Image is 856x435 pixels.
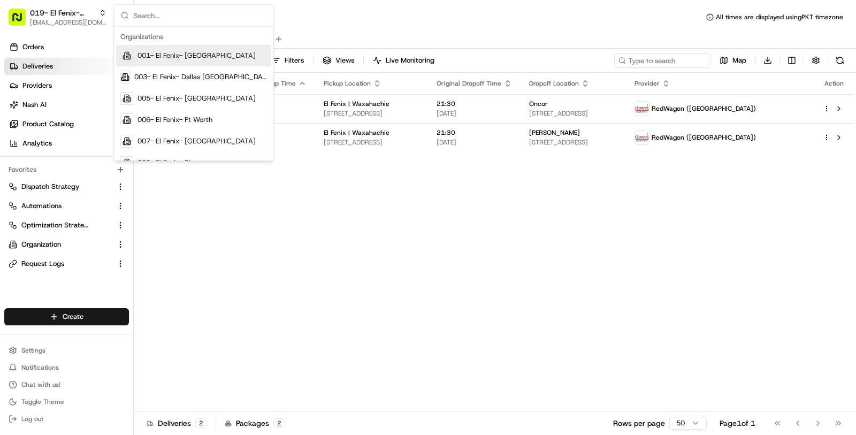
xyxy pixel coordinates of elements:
[116,29,271,45] div: Organizations
[9,259,112,269] a: Request Logs
[285,56,304,65] span: Filters
[324,128,389,137] span: El Fenix | Waxahachie
[30,18,106,27] button: [EMAIL_ADDRESS][DOMAIN_NAME]
[147,418,207,429] div: Deliveries
[368,53,439,68] button: Live Monitoring
[4,308,129,325] button: Create
[21,220,89,230] span: Optimization Strategy
[21,259,64,269] span: Request Logs
[4,236,129,253] button: Organization
[614,53,710,68] input: Type to search
[9,201,112,211] a: Automations
[21,363,59,372] span: Notifications
[21,182,80,192] span: Dispatch Strategy
[529,128,580,137] span: [PERSON_NAME]
[4,360,129,375] button: Notifications
[635,131,649,144] img: time_to_eat_nevada_logo
[324,79,371,88] span: Pickup Location
[133,5,267,26] input: Search...
[529,138,617,147] span: [STREET_ADDRESS]
[652,133,756,142] span: RedWagon ([GEOGRAPHIC_DATA])
[4,96,133,113] a: Nash AI
[9,220,112,230] a: Optimization Strategy
[22,100,47,110] span: Nash AI
[529,79,579,88] span: Dropoff Location
[437,138,512,147] span: [DATE]
[22,62,53,71] span: Deliveries
[4,394,129,409] button: Toggle Theme
[137,51,256,60] span: 001- El Fenix- [GEOGRAPHIC_DATA]
[273,418,285,428] div: 2
[715,53,751,68] button: Map
[21,346,45,355] span: Settings
[30,7,95,18] button: 019- El Fenix- Waxahachie
[386,56,434,65] span: Live Monitoring
[4,411,129,426] button: Log out
[137,136,256,146] span: 007- El Fenix- [GEOGRAPHIC_DATA]
[4,161,129,178] div: Favorites
[21,380,60,389] span: Chat with us!
[613,418,665,429] p: Rows per page
[437,100,512,108] span: 21:30
[716,13,843,21] span: All times are displayed using PKT timezone
[4,197,129,215] button: Automations
[4,135,133,152] a: Analytics
[63,312,83,322] span: Create
[4,39,133,56] a: Orders
[137,158,202,167] span: 008- El Fenix- Plano
[4,255,129,272] button: Request Logs
[22,139,52,148] span: Analytics
[832,53,847,68] button: Refresh
[225,418,285,429] div: Packages
[195,418,207,428] div: 2
[4,178,129,195] button: Dispatch Strategy
[4,377,129,392] button: Chat with us!
[4,58,133,75] a: Deliveries
[652,104,756,113] span: RedWagon ([GEOGRAPHIC_DATA])
[529,100,548,108] span: Oncor
[114,27,273,161] div: Suggestions
[134,72,267,82] span: 003- El Fenix- Dallas [GEOGRAPHIC_DATA][PERSON_NAME]
[21,398,64,406] span: Toggle Theme
[437,79,501,88] span: Original Dropoff Time
[22,42,44,52] span: Orders
[635,102,649,116] img: time_to_eat_nevada_logo
[21,415,43,423] span: Log out
[720,418,755,429] div: Page 1 of 1
[823,79,845,88] div: Action
[137,94,256,103] span: 005- El Fenix- [GEOGRAPHIC_DATA]
[437,109,512,118] span: [DATE]
[4,4,111,30] button: 019- El Fenix- Waxahachie[EMAIL_ADDRESS][DOMAIN_NAME]
[9,182,112,192] a: Dispatch Strategy
[4,343,129,358] button: Settings
[732,56,746,65] span: Map
[529,109,617,118] span: [STREET_ADDRESS]
[4,77,133,94] a: Providers
[9,240,112,249] a: Organization
[21,201,62,211] span: Automations
[22,81,52,90] span: Providers
[21,240,61,249] span: Organization
[22,119,74,129] span: Product Catalog
[4,116,133,133] a: Product Catalog
[137,115,212,125] span: 006- El Fenix- Ft Worth
[324,109,419,118] span: [STREET_ADDRESS]
[267,53,309,68] button: Filters
[635,79,660,88] span: Provider
[324,100,389,108] span: El Fenix | Waxahachie
[437,128,512,137] span: 21:30
[335,56,354,65] span: Views
[324,138,419,147] span: [STREET_ADDRESS]
[318,53,359,68] button: Views
[4,217,129,234] button: Optimization Strategy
